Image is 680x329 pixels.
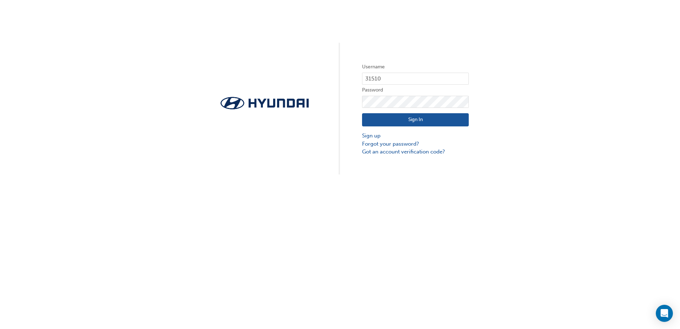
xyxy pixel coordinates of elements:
a: Forgot your password? [362,140,469,148]
div: Open Intercom Messenger [656,305,673,322]
img: Trak [211,95,318,111]
input: Username [362,73,469,85]
label: Username [362,63,469,71]
label: Password [362,86,469,94]
a: Sign up [362,132,469,140]
button: Sign In [362,113,469,127]
a: Got an account verification code? [362,148,469,156]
